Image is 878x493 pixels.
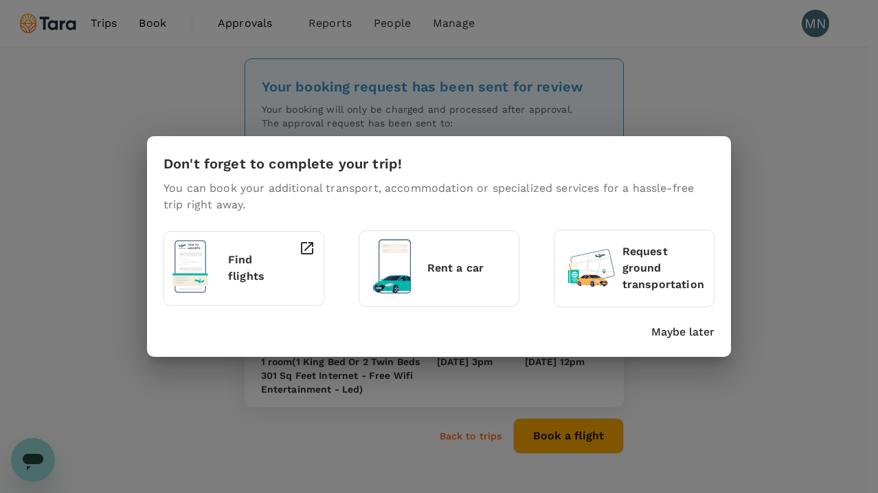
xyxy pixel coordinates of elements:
[164,180,714,213] p: You can book your additional transport, accommodation or specialized services for a hassle-free t...
[622,243,706,293] p: Request ground transportation
[427,260,510,276] p: Rent a car
[228,252,272,285] p: Find flights
[164,153,402,175] h6: Don't forget to complete your trip!
[651,324,714,340] button: Maybe later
